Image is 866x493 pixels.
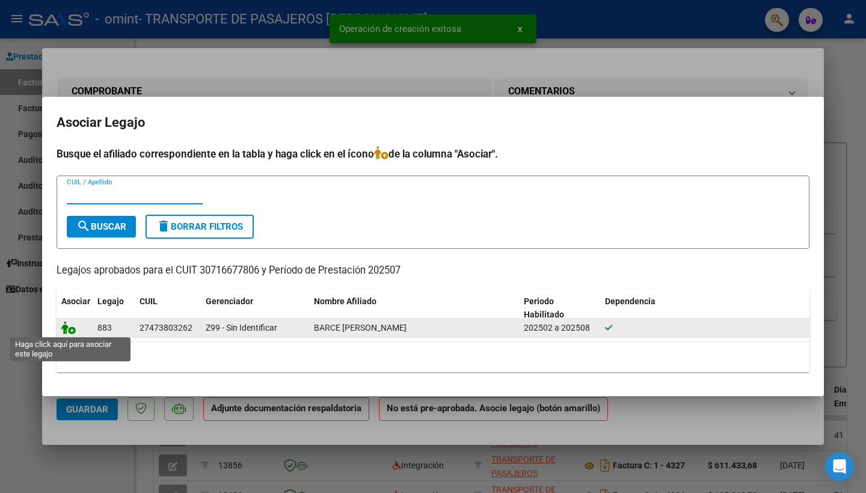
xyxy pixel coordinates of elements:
[146,215,254,239] button: Borrar Filtros
[600,289,810,328] datatable-header-cell: Dependencia
[206,296,253,306] span: Gerenciador
[76,219,91,233] mat-icon: search
[156,221,243,232] span: Borrar Filtros
[524,296,564,320] span: Periodo Habilitado
[206,323,277,332] span: Z99 - Sin Identificar
[97,323,112,332] span: 883
[76,221,126,232] span: Buscar
[57,111,809,134] h2: Asociar Legajo
[57,342,809,372] div: 1 registros
[201,289,309,328] datatable-header-cell: Gerenciador
[67,216,136,237] button: Buscar
[605,296,656,306] span: Dependencia
[524,321,595,335] div: 202502 a 202508
[57,289,93,328] datatable-header-cell: Asociar
[93,289,135,328] datatable-header-cell: Legajo
[140,321,192,335] div: 27473803262
[309,289,519,328] datatable-header-cell: Nombre Afiliado
[135,289,201,328] datatable-header-cell: CUIL
[314,296,376,306] span: Nombre Afiliado
[314,323,407,332] span: BARCE SOFIA BELEN
[97,296,124,306] span: Legajo
[57,146,809,162] h4: Busque el afiliado correspondiente en la tabla y haga click en el ícono de la columna "Asociar".
[825,452,854,481] div: Open Intercom Messenger
[156,219,171,233] mat-icon: delete
[140,296,158,306] span: CUIL
[61,296,90,306] span: Asociar
[57,263,809,278] p: Legajos aprobados para el CUIT 30716677806 y Período de Prestación 202507
[519,289,600,328] datatable-header-cell: Periodo Habilitado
